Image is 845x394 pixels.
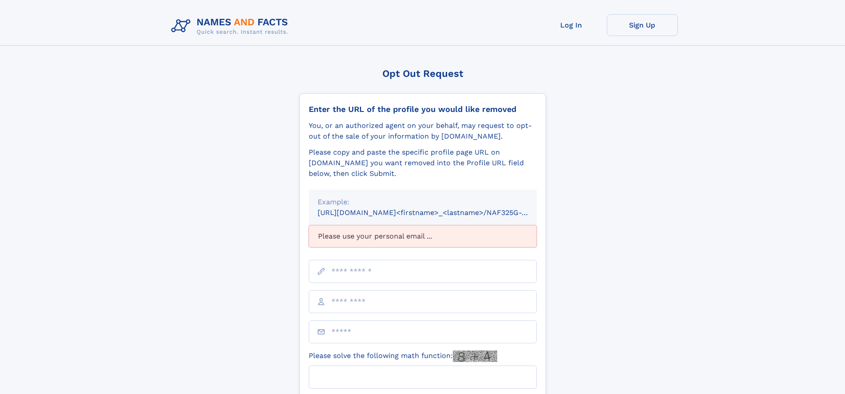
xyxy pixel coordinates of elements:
a: Log In [536,14,607,36]
small: [URL][DOMAIN_NAME]<firstname>_<lastname>/NAF325G-xxxxxxxx [318,208,554,217]
label: Please solve the following math function: [309,350,497,362]
img: Logo Names and Facts [168,14,295,38]
div: You, or an authorized agent on your behalf, may request to opt-out of the sale of your informatio... [309,120,537,142]
div: Opt Out Request [299,68,546,79]
div: Please use your personal email ... [309,225,537,247]
div: Enter the URL of the profile you would like removed [309,104,537,114]
div: Example: [318,197,528,207]
div: Please copy and paste the specific profile page URL on [DOMAIN_NAME] you want removed into the Pr... [309,147,537,179]
a: Sign Up [607,14,678,36]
